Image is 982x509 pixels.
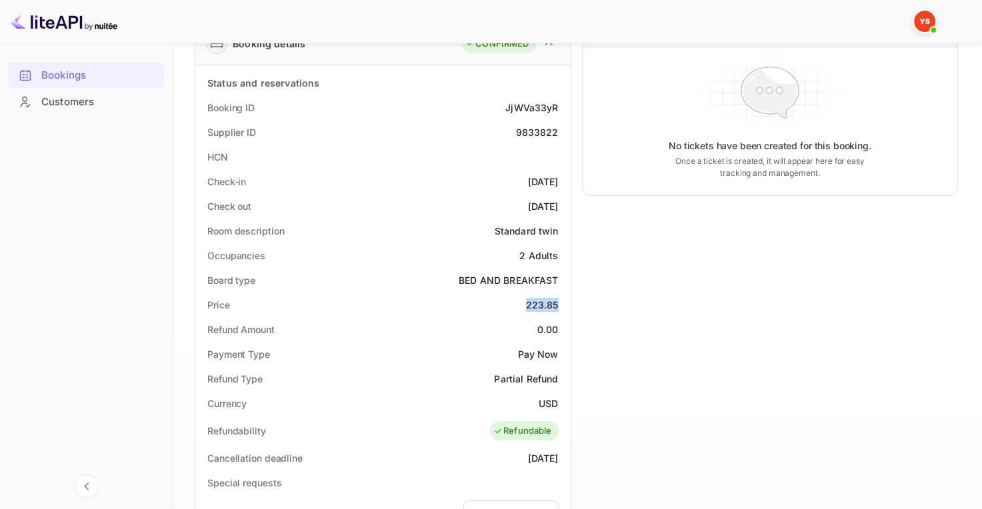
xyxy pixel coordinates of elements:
[233,37,305,51] ya-tr-span: Booking details
[207,176,246,187] ya-tr-span: Check-in
[41,95,94,110] ya-tr-span: Customers
[8,89,165,114] a: Customers
[207,348,270,360] ya-tr-span: Payment Type
[207,324,275,335] ya-tr-span: Refund Amount
[207,151,228,163] ya-tr-span: HCN
[11,11,117,32] img: LiteAPI logo
[528,175,559,189] div: [DATE]
[669,139,871,153] ya-tr-span: No tickets have been created for this booking.
[207,102,255,113] ya-tr-span: Booking ID
[207,299,230,310] ya-tr-span: Price
[539,398,558,409] ya-tr-span: USD
[505,102,558,113] ya-tr-span: JjWVa33yR
[459,274,559,286] ya-tr-span: BED AND BREAKFAST
[537,322,559,336] div: 0.00
[207,373,263,384] ya-tr-span: Refund Type
[207,452,303,464] ya-tr-span: Cancellation deadline
[207,274,255,286] ya-tr-span: Board type
[495,225,559,237] ya-tr-span: Standard twin
[503,424,552,438] ya-tr-span: Refundable
[207,477,281,488] ya-tr-span: Special requests
[526,298,559,312] div: 223.85
[41,68,86,83] ya-tr-span: Bookings
[914,11,935,32] img: Yandex Support
[207,201,251,212] ya-tr-span: Check out
[207,225,284,237] ya-tr-span: Room description
[528,199,559,213] div: [DATE]
[517,348,558,360] ya-tr-span: Pay Now
[669,155,870,179] ya-tr-span: Once a ticket is created, it will appear here for easy tracking and management.
[515,125,558,139] div: 9833822
[8,89,165,115] div: Customers
[494,373,558,384] ya-tr-span: Partial Refund
[8,63,165,89] div: Bookings
[207,127,256,138] ya-tr-span: Supplier ID
[207,425,266,436] ya-tr-span: Refundability
[207,77,319,89] ya-tr-span: Status and reservations
[75,474,99,498] button: Collapse navigation
[475,37,529,51] ya-tr-span: CONFIRMED
[207,398,247,409] ya-tr-span: Currency
[528,451,559,465] div: [DATE]
[207,250,265,261] ya-tr-span: Occupancies
[519,250,558,261] ya-tr-span: 2 Adults
[8,63,165,87] a: Bookings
